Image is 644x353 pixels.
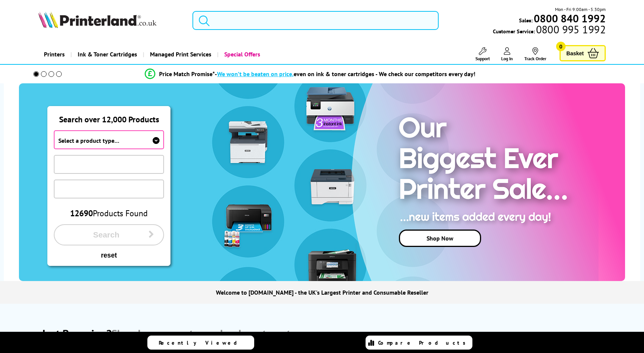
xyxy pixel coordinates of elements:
[493,26,606,35] span: Customer Service:
[70,208,93,219] span: 12690
[535,26,606,33] span: 0800 995 1992
[38,11,156,28] img: Printerland Logo
[556,42,566,51] span: 0
[159,339,245,346] span: Recently Viewed
[399,230,481,247] a: Shop Now
[524,47,546,61] a: Track Order
[555,6,606,13] span: Mon - Fri 9:00am - 5:30pm
[566,48,584,58] span: Basket
[70,45,143,64] a: Ink & Toner Cartridges
[48,106,170,125] div: Search over 12,000 Products
[217,70,294,78] span: We won’t be beaten on price,
[501,47,513,61] a: Log In
[111,326,304,341] span: Shop by our most popular departments…
[378,339,470,346] span: Compare Products
[217,45,266,64] a: Special Offers
[58,137,119,144] span: Select a product type…
[533,15,606,22] a: 0800 840 1992
[143,45,217,64] a: Managed Print Services
[54,251,164,260] button: reset
[54,224,164,245] button: Search
[534,11,606,25] b: 0800 840 1992
[54,208,164,219] div: Products Found
[366,336,472,350] a: Compare Products
[147,336,254,350] a: Recently Viewed
[78,45,137,64] span: Ink & Toner Cartridges
[42,326,304,341] div: Just Browsing?
[159,70,215,78] span: Price Match Promise*
[475,47,490,61] a: Support
[560,45,606,61] a: Basket 0
[38,11,183,30] a: Printerland Logo
[23,67,597,81] li: modal_Promise
[38,45,70,64] a: Printers
[501,56,513,61] span: Log In
[475,56,490,61] span: Support
[215,70,475,78] div: - even on ink & toner cartridges - We check our competitors every day!
[519,17,533,24] span: Sales:
[216,289,428,296] h1: Welcome to [DOMAIN_NAME] - the UK's Largest Printer and Consumable Reseller
[64,230,148,239] span: Search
